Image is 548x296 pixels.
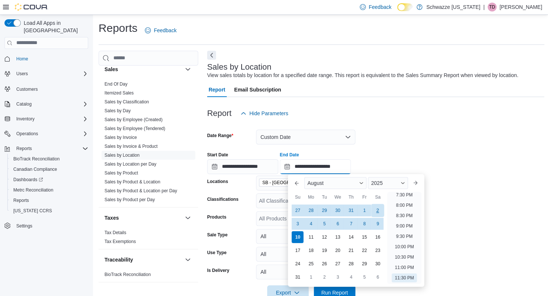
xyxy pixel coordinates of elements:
[234,82,281,97] span: Email Subscription
[372,258,383,270] div: day-30
[104,161,156,167] span: Sales by Location per Day
[13,100,34,109] button: Catalog
[104,188,177,193] a: Sales by Product & Location per Day
[392,263,416,272] li: 11:00 PM
[345,231,357,243] div: day-14
[207,179,228,184] label: Locations
[305,271,317,283] div: day-1
[99,80,198,207] div: Sales
[332,204,343,216] div: day-30
[16,86,38,92] span: Customers
[368,177,408,189] div: Button. Open the year selector. 2025 is currently selected.
[13,144,88,153] span: Reports
[15,3,48,11] img: Cova
[1,69,91,79] button: Users
[393,190,416,199] li: 7:30 PM
[280,159,351,174] input: Press the down key to enter a popover containing a calendar. Press the escape key to close the po...
[10,196,32,205] a: Reports
[332,218,343,230] div: day-6
[1,53,91,64] button: Home
[305,245,317,256] div: day-18
[104,214,182,222] button: Taxes
[292,258,303,270] div: day-24
[409,177,421,189] button: Next month
[207,51,216,60] button: Next
[104,272,151,277] span: BioTrack Reconciliation
[318,258,330,270] div: day-26
[332,231,343,243] div: day-13
[104,152,140,158] span: Sales by Location
[10,206,55,215] a: [US_STATE] CCRS
[207,159,278,174] input: Press the down key to open a popover containing a calendar.
[13,54,31,63] a: Home
[13,144,35,153] button: Reports
[372,191,383,203] div: Sa
[104,170,138,176] a: Sales by Product
[104,108,131,114] span: Sales by Day
[16,56,28,62] span: Home
[104,144,157,149] a: Sales by Invoice & Product
[13,197,29,203] span: Reports
[13,222,35,230] a: Settings
[99,228,198,249] div: Taxes
[371,204,384,217] div: day-2
[249,110,288,117] span: Hide Parameters
[10,175,88,184] span: Dashboards
[7,164,91,174] button: Canadian Compliance
[1,83,91,94] button: Customers
[10,206,88,215] span: Washington CCRS
[104,230,126,236] span: Tax Details
[483,3,485,11] p: |
[292,204,303,216] div: day-27
[99,21,137,36] h1: Reports
[104,117,163,122] a: Sales by Employee (Created)
[13,114,37,123] button: Inventory
[16,71,28,77] span: Users
[207,63,272,71] h3: Sales by Location
[318,231,330,243] div: day-12
[499,3,542,11] p: [PERSON_NAME]
[104,126,165,131] a: Sales by Employee (Tendered)
[372,218,383,230] div: day-9
[104,170,138,176] span: Sales by Product
[104,99,149,105] span: Sales by Classification
[13,177,43,183] span: Dashboards
[104,153,140,158] a: Sales by Location
[305,204,317,216] div: day-28
[332,245,343,256] div: day-20
[305,231,317,243] div: day-11
[345,258,357,270] div: day-28
[207,214,226,220] label: Products
[292,245,303,256] div: day-17
[10,186,88,194] span: Metrc Reconciliation
[291,204,384,284] div: August, 2025
[238,106,291,121] button: Hide Parameters
[7,185,91,195] button: Metrc Reconciliation
[392,273,416,282] li: 11:30 PM
[207,109,232,118] h3: Report
[10,154,63,163] a: BioTrack Reconciliation
[358,204,370,216] div: day-1
[16,116,34,122] span: Inventory
[345,204,357,216] div: day-31
[104,82,127,87] a: End Of Day
[104,135,137,140] a: Sales by Invoice
[358,258,370,270] div: day-29
[262,179,318,186] span: SB - [GEOGRAPHIC_DATA]
[104,99,149,104] a: Sales by Classification
[393,222,416,230] li: 9:00 PM
[392,242,416,251] li: 10:00 PM
[358,218,370,230] div: day-8
[1,129,91,139] button: Operations
[13,114,88,123] span: Inventory
[16,146,32,152] span: Reports
[332,271,343,283] div: day-3
[104,179,160,184] a: Sales by Product & Location
[104,197,155,202] a: Sales by Product per Day
[1,114,91,124] button: Inventory
[13,156,60,162] span: BioTrack Reconciliation
[16,131,38,137] span: Operations
[304,177,366,189] div: Button. Open the month selector. August is currently selected.
[256,229,355,244] button: All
